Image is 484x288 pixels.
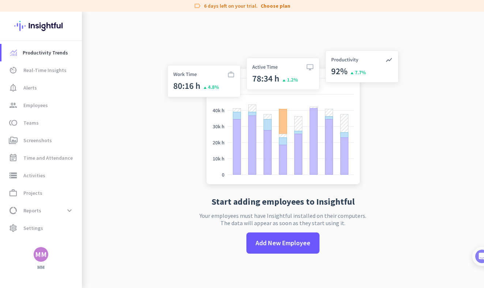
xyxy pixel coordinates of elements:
[1,44,82,61] a: menu-itemProductivity Trends
[63,204,76,217] button: expand_more
[9,101,18,110] i: group
[9,66,18,75] i: av_timer
[9,136,18,145] i: perm_media
[23,118,39,127] span: Teams
[212,197,355,206] h2: Start adding employees to Insightful
[10,49,17,56] img: menu-item
[1,79,82,96] a: notification_importantAlerts
[9,171,18,180] i: storage
[9,83,18,92] i: notification_important
[261,2,290,10] a: Choose plan
[1,132,82,149] a: perm_mediaScreenshots
[256,238,310,248] span: Add New Employee
[14,12,68,40] img: Insightful logo
[9,224,18,232] i: settings
[23,154,73,162] span: Time and Attendance
[9,118,18,127] i: toll
[35,251,47,258] div: MM
[1,184,82,202] a: work_outlineProjects
[23,171,45,180] span: Activities
[9,189,18,197] i: work_outline
[9,206,18,215] i: data_usage
[246,232,319,254] button: Add New Employee
[23,101,48,110] span: Employees
[200,212,366,227] p: Your employees must have Insightful installed on their computers. The data will appear as soon as...
[23,136,52,145] span: Screenshots
[162,46,404,192] img: no-search-results
[9,154,18,162] i: event_note
[194,2,201,10] i: label
[1,96,82,114] a: groupEmployees
[23,224,43,232] span: Settings
[23,66,67,75] span: Real-Time Insights
[1,167,82,184] a: storageActivities
[23,83,37,92] span: Alerts
[23,189,42,197] span: Projects
[1,61,82,79] a: av_timerReal-Time Insights
[1,219,82,237] a: settingsSettings
[1,202,82,219] a: data_usageReportsexpand_more
[23,206,41,215] span: Reports
[23,48,68,57] span: Productivity Trends
[1,149,82,167] a: event_noteTime and Attendance
[1,114,82,132] a: tollTeams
